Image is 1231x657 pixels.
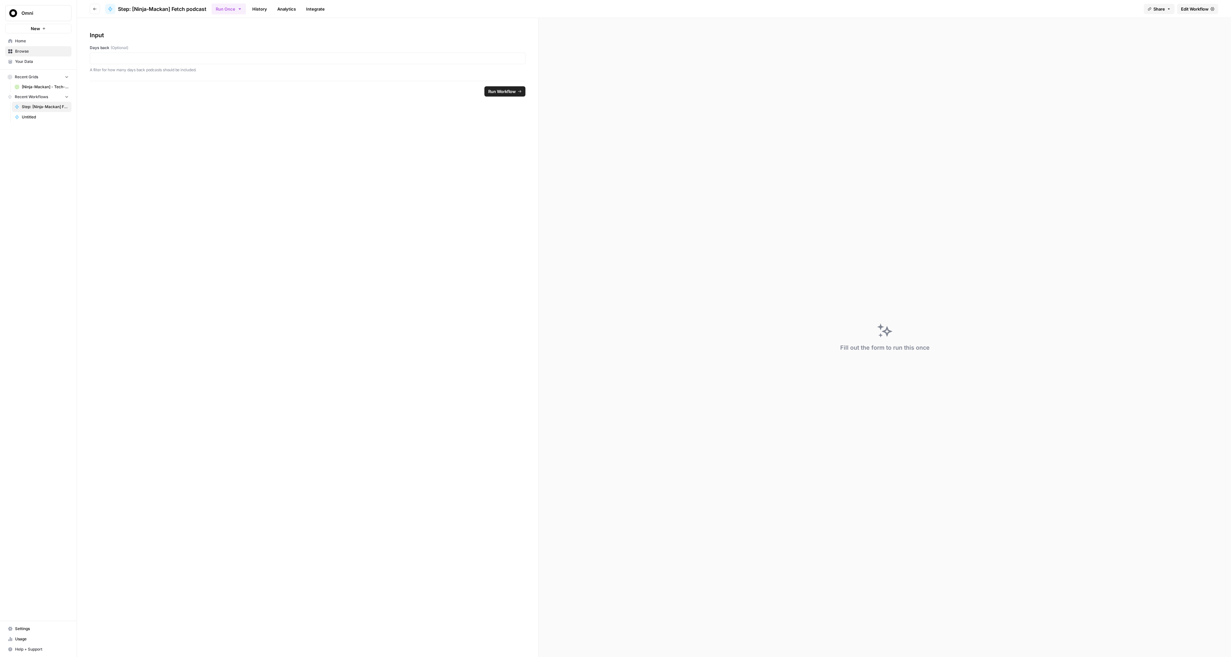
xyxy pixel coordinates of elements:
[7,7,19,19] img: Omni Logo
[21,10,60,16] span: Omni
[12,82,71,92] a: [Ninja-Mackan] - Tech-kategoriseraren Grid
[5,5,71,21] button: Workspace: Omni
[5,634,71,644] a: Usage
[22,84,69,90] span: [Ninja-Mackan] - Tech-kategoriseraren Grid
[1153,6,1165,12] span: Share
[5,624,71,634] a: Settings
[488,88,516,95] span: Run Workflow
[15,48,69,54] span: Browse
[5,46,71,56] a: Browse
[31,25,40,32] span: New
[840,343,930,352] div: Fill out the form to run this once
[12,102,71,112] a: Step: [Ninja-Mackan] Fetch podcast
[248,4,271,14] a: History
[15,636,69,642] span: Usage
[5,24,71,33] button: New
[1181,6,1209,12] span: Edit Workflow
[118,5,206,13] span: Step: [Ninja-Mackan] Fetch podcast
[105,4,206,14] a: Step: [Ninja-Mackan] Fetch podcast
[5,92,71,102] button: Recent Workflows
[5,36,71,46] a: Home
[90,67,525,73] p: A filter for how many days back podcasts should be included.
[15,59,69,64] span: Your Data
[5,72,71,82] button: Recent Grids
[212,4,246,14] button: Run Once
[15,626,69,632] span: Settings
[1177,4,1218,14] a: Edit Workflow
[90,31,525,40] div: Input
[15,74,38,80] span: Recent Grids
[5,56,71,67] a: Your Data
[111,45,128,51] span: (Optional)
[5,644,71,654] button: Help + Support
[22,104,69,110] span: Step: [Ninja-Mackan] Fetch podcast
[15,38,69,44] span: Home
[90,45,525,51] label: Days back
[273,4,300,14] a: Analytics
[12,112,71,122] a: Untitled
[15,646,69,652] span: Help + Support
[22,114,69,120] span: Untitled
[302,4,329,14] a: Integrate
[1144,4,1175,14] button: Share
[484,86,525,97] button: Run Workflow
[15,94,48,100] span: Recent Workflows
